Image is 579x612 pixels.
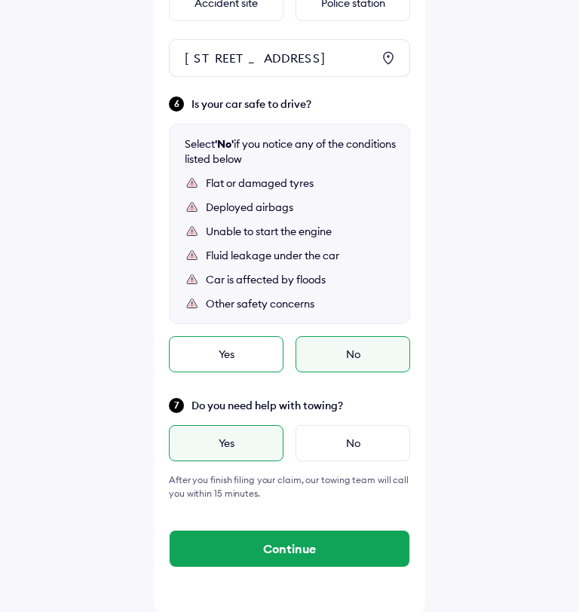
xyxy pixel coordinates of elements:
[206,272,394,287] div: Car is affected by floods
[185,50,372,66] div: [STREET_ADDRESS]
[215,137,234,151] b: 'No'
[206,296,394,311] div: Other safety concerns
[191,96,410,112] span: Is your car safe to drive?
[206,176,394,191] div: Flat or damaged tyres
[169,425,283,461] div: Yes
[206,224,394,239] div: Unable to start the engine
[206,248,394,263] div: Fluid leakage under the car
[169,336,283,372] div: Yes
[296,336,410,372] div: No
[169,473,410,500] div: After you finish filing your claim, our towing team will call you within 15 minutes.
[185,136,396,167] div: Select if you notice any of the conditions listed below
[206,200,394,215] div: Deployed airbags
[170,531,409,567] button: Continue
[296,425,410,461] div: No
[191,398,410,413] span: Do you need help with towing?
